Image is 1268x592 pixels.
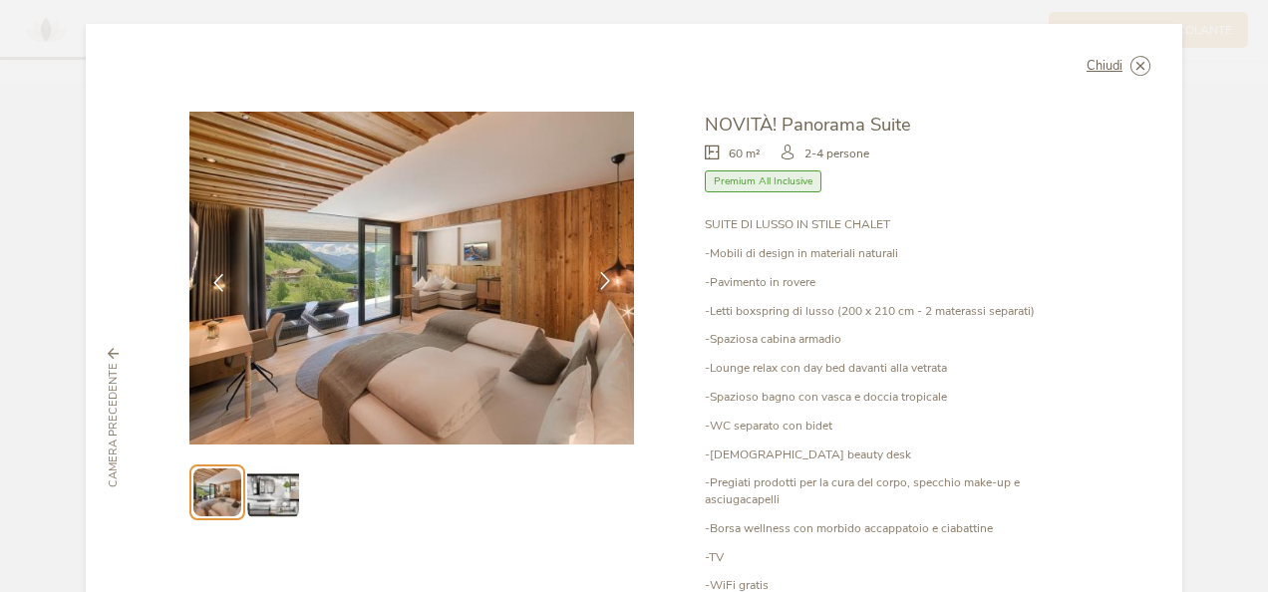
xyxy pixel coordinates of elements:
[729,146,761,162] span: 60 m²
[705,446,1079,463] p: -[DEMOGRAPHIC_DATA] beauty desk
[705,216,1079,233] p: SUITE DI LUSSO IN STILE CHALET
[247,466,298,517] img: Preview
[804,146,869,162] span: 2-4 persone
[106,363,122,487] span: Camera precedente
[705,331,1079,348] p: -Spaziosa cabina armadio
[705,274,1079,291] p: -Pavimento in rovere
[705,389,1079,406] p: -Spazioso bagno con vasca e doccia tropicale
[705,520,1079,537] p: -Borsa wellness con morbido accappatoio e ciabattine
[193,468,240,515] img: Preview
[189,112,634,444] img: NOVITÀ! Panorama Suite
[705,303,1079,320] p: -Letti boxspring di lusso (200 x 210 cm - 2 materassi separati)
[705,418,1079,435] p: -WC separato con bidet
[705,245,1079,262] p: -Mobili di design in materiali naturali
[705,360,1079,377] p: -Lounge relax con day bed davanti alla vetrata
[705,112,911,137] span: NOVITÀ! Panorama Suite
[705,474,1079,508] p: -Pregiati prodotti per la cura del corpo, specchio make-up e asciugacapelli
[705,549,1079,566] p: -TV
[705,170,821,193] span: Premium All Inclusive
